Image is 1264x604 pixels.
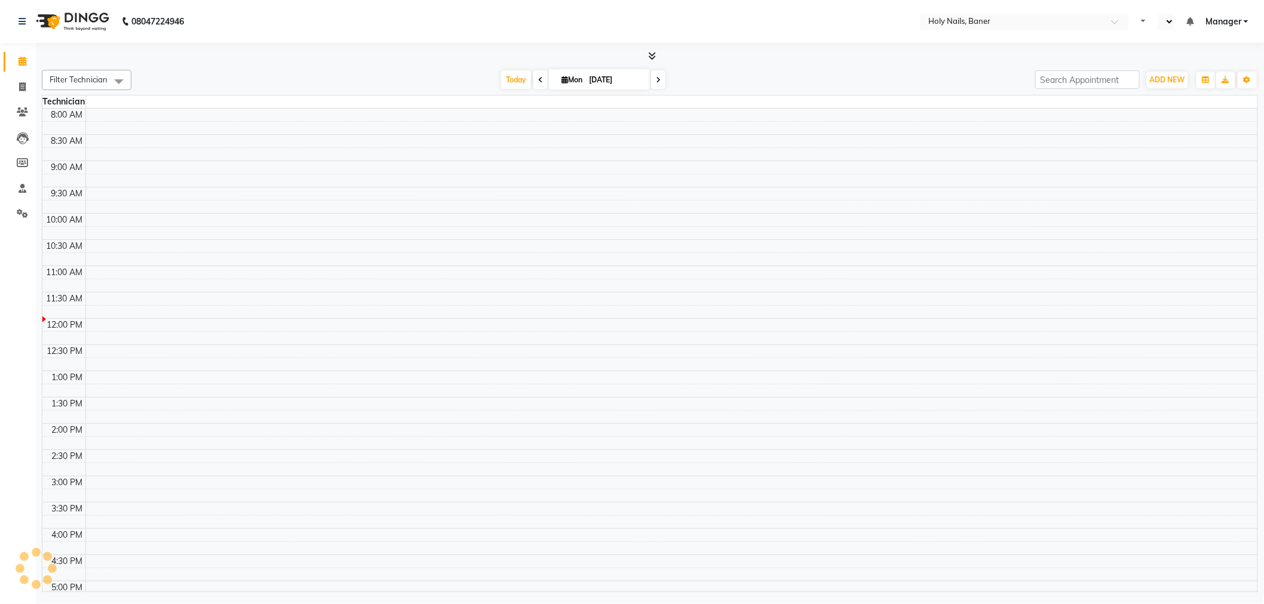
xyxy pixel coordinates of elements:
div: 9:00 AM [49,161,85,174]
span: ADD NEW [1150,75,1185,84]
span: Manager [1205,16,1241,28]
span: Filter Technician [50,75,108,84]
div: 12:30 PM [45,345,85,358]
div: 2:30 PM [50,450,85,463]
div: 11:00 AM [44,266,85,279]
span: Mon [559,75,585,84]
img: logo [30,5,112,38]
div: 3:00 PM [50,476,85,489]
button: ADD NEW [1147,72,1188,88]
div: Technician [42,95,85,108]
div: 12:00 PM [45,319,85,331]
div: 11:30 AM [44,292,85,305]
div: 1:00 PM [50,371,85,384]
input: Search Appointment [1035,70,1140,89]
div: 1:30 PM [50,397,85,410]
div: 5:00 PM [50,581,85,594]
div: 10:30 AM [44,240,85,252]
b: 08047224946 [131,5,184,38]
input: 2025-09-01 [585,71,645,89]
div: 9:30 AM [49,187,85,200]
div: 10:00 AM [44,214,85,226]
div: 2:00 PM [50,424,85,436]
div: 8:00 AM [49,109,85,121]
span: Today [501,70,531,89]
div: 3:30 PM [50,503,85,515]
div: 4:00 PM [50,529,85,541]
div: 8:30 AM [49,135,85,147]
div: 4:30 PM [50,555,85,568]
